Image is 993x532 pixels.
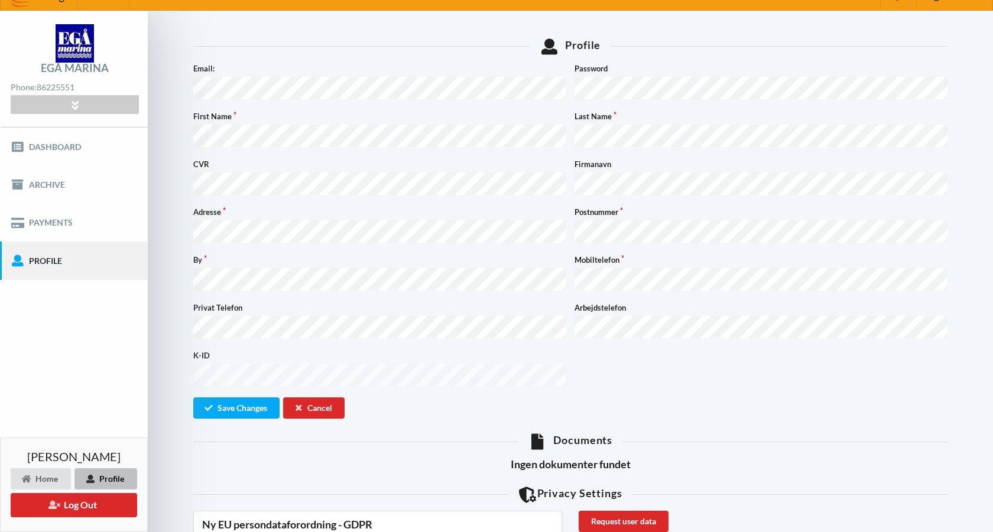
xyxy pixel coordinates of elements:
label: Email: [193,63,566,74]
div: Home [11,468,71,489]
div: Egå Marina [41,63,109,73]
label: CVR [193,158,566,170]
div: Privacy Settings [193,487,947,502]
label: Privat Telefon [193,302,566,314]
div: Profile [193,38,947,54]
label: Password [575,63,947,74]
div: Documents [193,433,947,449]
strong: 86225551 [37,82,74,92]
div: Cancel [283,397,345,419]
label: Mobiltelefon [575,254,947,266]
div: Ny EU persondataforordning - GDPR [202,518,553,531]
button: Log Out [11,493,137,517]
label: Adresse [193,206,566,218]
div: Request user data [579,511,669,532]
button: Save Changes [193,397,280,419]
label: K-ID [193,350,566,361]
label: Last Name [575,110,947,122]
label: Firmanavn [575,158,947,170]
h3: Ingen dokumenter fundet [193,458,947,471]
span: [PERSON_NAME] [27,451,121,462]
div: Profile [74,468,137,489]
div: Phone: [11,80,138,96]
img: logo [56,24,94,63]
label: Arbejdstelefon [575,302,947,314]
label: First Name [193,110,566,122]
label: Postnummer [575,206,947,218]
label: By [193,254,566,266]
